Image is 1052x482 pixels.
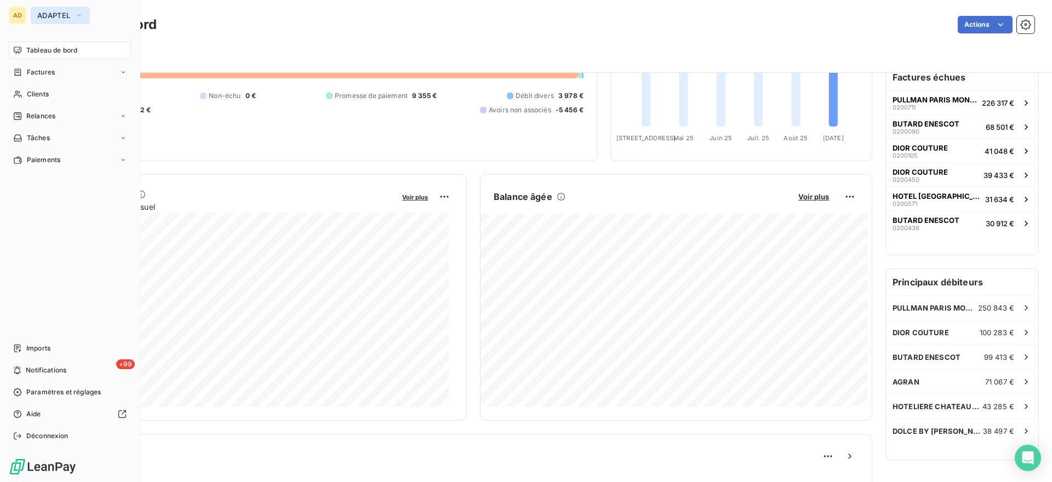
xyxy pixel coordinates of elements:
[489,105,551,115] span: Avoirs non associés
[27,67,55,77] span: Factures
[558,91,584,101] span: 3 978 €
[982,402,1014,411] span: 43 285 €
[893,216,959,225] span: BUTARD ENESCOT
[516,91,554,101] span: Débit divers
[62,201,395,213] span: Chiffre d'affaires mensuel
[886,269,1038,295] h6: Principaux débiteurs
[27,155,60,165] span: Paiements
[335,91,408,101] span: Promesse de paiement
[893,128,919,135] span: 0200090
[412,91,437,101] span: 9 355 €
[27,89,49,99] span: Clients
[986,123,1014,131] span: 68 501 €
[673,134,694,142] tspan: Mai 25
[983,427,1014,435] span: 38 497 €
[26,431,68,441] span: Déconnexion
[984,171,1014,180] span: 39 433 €
[893,168,948,176] span: DIOR COUTURE
[984,353,1014,361] span: 99 413 €
[893,303,978,312] span: PULLMAN PARIS MONTPARNASSE
[616,134,676,142] tspan: [STREET_ADDRESS]
[893,104,916,111] span: 0200711
[893,377,919,386] span: AGRAN
[9,7,26,24] div: AD
[986,219,1014,228] span: 30 912 €
[886,211,1038,235] button: BUTARD ENESCOT020043630 912 €
[886,187,1038,211] button: HOTEL [GEOGRAPHIC_DATA]020057131 634 €
[886,139,1038,163] button: DIOR COUTURE020010541 048 €
[26,409,41,419] span: Aide
[893,427,983,435] span: DOLCE BY [PERSON_NAME] VERSAILL
[893,152,918,159] span: 0200105
[982,99,1014,107] span: 226 317 €
[26,111,55,121] span: Relances
[37,11,70,20] span: ADAPTEL
[893,353,960,361] span: BUTARD ENESCOT
[209,91,241,101] span: Non-échu
[980,328,1014,337] span: 100 283 €
[985,147,1014,156] span: 41 048 €
[26,45,77,55] span: Tableau de bord
[402,193,428,201] span: Voir plus
[26,387,101,397] span: Paramètres et réglages
[747,134,769,142] tspan: Juil. 25
[893,144,948,152] span: DIOR COUTURE
[399,192,431,202] button: Voir plus
[886,163,1038,187] button: DIOR COUTURE020045039 433 €
[245,91,256,101] span: 0 €
[886,114,1038,139] button: BUTARD ENESCOT020009068 501 €
[26,365,66,375] span: Notifications
[893,225,919,231] span: 0200436
[494,190,552,203] h6: Balance âgée
[795,192,832,202] button: Voir plus
[1015,445,1041,471] div: Open Intercom Messenger
[893,328,949,337] span: DIOR COUTURE
[886,90,1038,114] button: PULLMAN PARIS MONTPARNASSE0200711226 317 €
[26,343,50,353] span: Imports
[710,134,732,142] tspan: Juin 25
[893,402,982,411] span: HOTELIERE CHATEAUBRIAN
[978,303,1014,312] span: 250 843 €
[985,377,1014,386] span: 71 067 €
[823,134,844,142] tspan: [DATE]
[958,16,1013,33] button: Actions
[556,105,584,115] span: -5 456 €
[116,359,135,369] span: +99
[893,176,919,183] span: 0200450
[784,134,808,142] tspan: Août 25
[893,119,959,128] span: BUTARD ENESCOT
[27,133,50,143] span: Tâches
[985,195,1014,204] span: 31 634 €
[886,64,1038,90] h6: Factures échues
[893,192,981,200] span: HOTEL [GEOGRAPHIC_DATA]
[893,200,917,207] span: 0200571
[9,405,131,423] a: Aide
[893,95,977,104] span: PULLMAN PARIS MONTPARNASSE
[9,458,77,475] img: Logo LeanPay
[798,192,829,201] span: Voir plus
